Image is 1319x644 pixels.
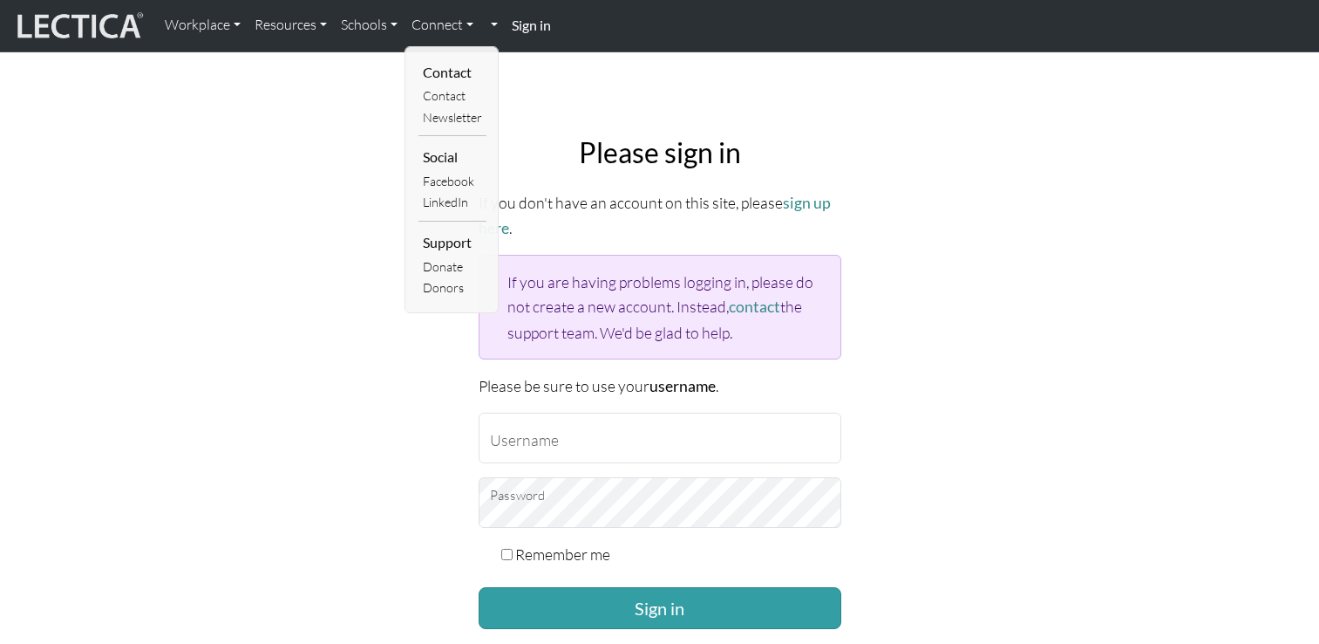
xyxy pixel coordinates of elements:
a: Schools [334,7,405,44]
a: Donors [418,277,486,299]
li: Contact [418,58,486,86]
a: Sign in [505,7,558,45]
li: Support [418,229,486,257]
img: lecticalive [13,10,144,43]
a: Contact [418,86,486,107]
label: Remember me [515,542,610,566]
h2: Please sign in [479,136,841,169]
a: Resources [248,7,334,44]
strong: username [649,377,716,395]
div: If you are having problems logging in, please do not create a new account. Instead, the support t... [479,255,841,359]
button: Sign in [479,587,841,629]
a: Facebook [418,171,486,193]
a: Connect [405,7,480,44]
a: Newsletter [418,107,486,129]
a: contact [729,298,780,316]
p: Please be sure to use your . [479,373,841,399]
a: LinkedIn [418,192,486,214]
li: Social [418,143,486,171]
a: Donate [418,257,486,278]
p: If you don't have an account on this site, please . [479,190,841,241]
strong: Sign in [512,17,551,33]
input: Username [479,413,841,463]
a: Workplace [158,7,248,44]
